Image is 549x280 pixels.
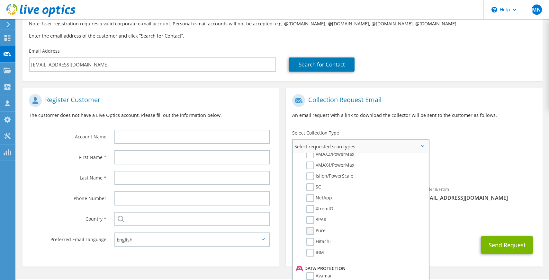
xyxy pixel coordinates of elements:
[286,155,543,179] div: Requested Collections
[292,94,533,107] h1: Collection Request Email
[29,150,106,161] label: First Name *
[29,212,106,222] label: Country *
[29,20,536,27] p: Note: User registration requires a valid corporate e-mail account. Personal e-mail accounts will ...
[286,182,414,205] div: To
[420,194,536,201] span: [EMAIL_ADDRESS][DOMAIN_NAME]
[306,272,332,280] label: Avamar
[532,4,542,15] span: MN
[306,194,332,202] label: NetApp
[29,94,270,107] h1: Register Customer
[306,172,353,180] label: Isilon/PowerScale
[289,57,355,72] a: Search for Contact
[292,130,339,136] label: Select Collection Type
[306,216,327,224] label: 3PAR
[29,191,106,202] label: Phone Number
[306,249,324,257] label: IBM
[29,112,273,119] p: The customer does not have a Live Optics account. Please fill out the information below.
[306,238,331,246] label: Hitachi
[286,208,543,230] div: CC & Reply To
[292,112,536,119] p: An email request with a link to download the collector will be sent to the customer as follows.
[293,140,428,153] span: Select requested scan types
[491,7,497,13] svg: \n
[306,183,321,191] label: SC
[414,182,542,205] div: Sender & From
[481,236,533,254] button: Send Request
[29,232,106,243] label: Preferred Email Language
[29,32,536,39] h3: Enter the email address of the customer and click “Search for Contact”.
[29,48,60,54] label: Email Address
[306,151,354,158] label: VMAX3/PowerMax
[306,227,326,235] label: Pure
[306,162,354,169] label: VMAX4/PowerMax
[29,171,106,181] label: Last Name *
[294,265,425,272] li: Data Protection
[29,130,106,140] label: Account Name
[306,205,333,213] label: XtremIO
